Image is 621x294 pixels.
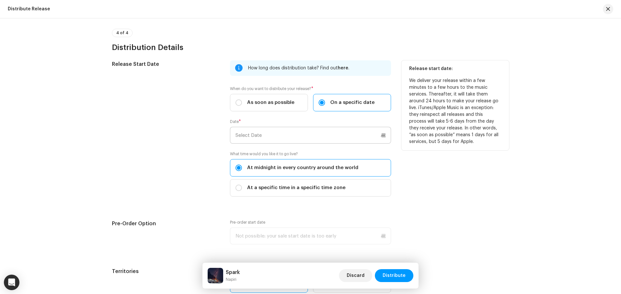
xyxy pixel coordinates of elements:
div: Open Intercom Messenger [4,275,19,290]
label: When do you want to distribute your release? [230,86,391,91]
span: On a specific date [330,99,375,106]
span: At midnight in every country around the world [247,164,358,171]
h5: Territories [112,268,220,275]
h5: Pre-Order Option [112,220,220,228]
label: Pre-order start date [230,220,265,225]
div: Distribute Release [8,6,50,12]
img: c20ba1c7-56f0-4edd-b91c-59c4816c6cb6 [208,268,223,283]
h5: Spark [226,269,240,276]
h3: Distribution Details [112,42,509,53]
label: What time would you like it to go live? [230,151,391,157]
p: We deliver your release within a few minutes to a few hours to the music services. Thereafter, it... [409,77,501,145]
input: Select Date [230,127,391,144]
span: At a specific time in a specific time zone [247,184,345,191]
span: here [338,66,348,70]
button: Discard [339,269,372,282]
span: Distribute [383,269,406,282]
p: Release start date: [409,66,501,72]
span: 4 of 4 [116,31,128,35]
span: Discard [347,269,365,282]
h5: Release Start Date [112,60,220,68]
div: How long does distribution take? Find out . [248,64,386,72]
button: Distribute [375,269,413,282]
small: Spark [226,276,240,283]
label: Date [230,119,241,124]
span: As soon as possible [247,99,294,106]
